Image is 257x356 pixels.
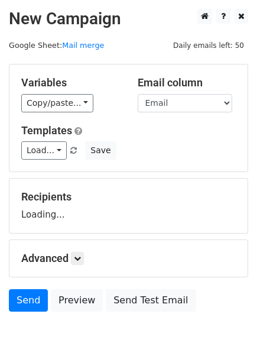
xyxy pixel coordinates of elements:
[62,41,104,50] a: Mail merge
[21,76,120,89] h5: Variables
[21,94,93,112] a: Copy/paste...
[21,141,67,160] a: Load...
[169,39,248,52] span: Daily emails left: 50
[21,190,236,221] div: Loading...
[21,252,236,265] h5: Advanced
[138,76,236,89] h5: Email column
[198,299,257,356] iframe: Chat Widget
[9,41,104,50] small: Google Sheet:
[85,141,116,160] button: Save
[21,124,72,137] a: Templates
[9,9,248,29] h2: New Campaign
[51,289,103,312] a: Preview
[169,41,248,50] a: Daily emails left: 50
[9,289,48,312] a: Send
[21,190,236,203] h5: Recipients
[106,289,196,312] a: Send Test Email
